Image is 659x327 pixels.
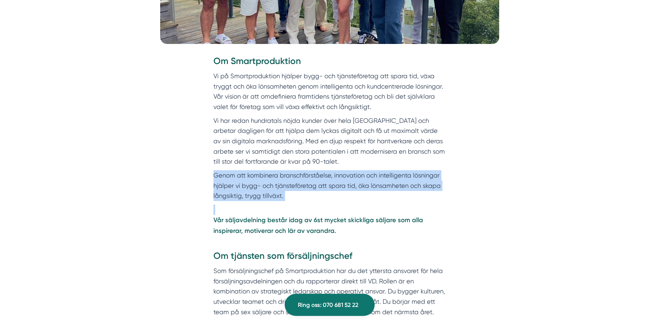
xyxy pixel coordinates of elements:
[298,300,358,310] span: Ring oss: 070 681 52 22
[285,294,375,316] a: Ring oss: 070 681 52 22
[213,71,446,112] p: Vi på Smartproduktion hjälper bygg- och tjänsteföretag att spara tid, växa tryggt och öka lönsamh...
[213,170,446,201] p: Genom att kombinera branschförståelse, innovation och intelligenta lösningar hjälper vi bygg- och...
[213,251,352,261] strong: Om tjänsten som försäljningschef
[213,216,423,235] strong: Vår säljavdelning består idag av 6st mycket skickliga säljare som alla inspirerar, motiverar och ...
[213,56,301,66] strong: Om Smartproduktion
[213,266,446,317] p: Som försäljningschef på Smartproduktion har du det yttersta ansvaret för hela försäljningsavdelni...
[213,116,446,167] p: Vi har redan hundratals nöjda kunder över hela [GEOGRAPHIC_DATA] och arbetar dagligen för att hjä...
